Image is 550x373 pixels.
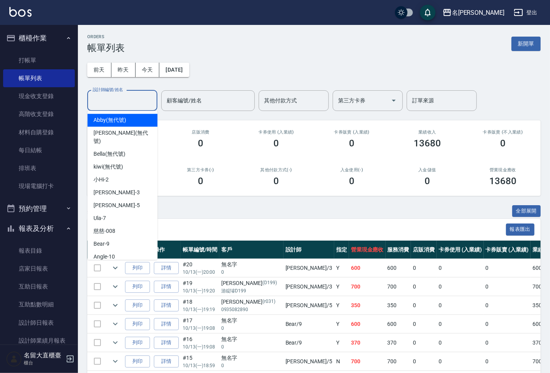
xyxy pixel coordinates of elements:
[334,241,349,259] th: 指定
[181,352,219,371] td: #15
[221,317,282,325] div: 無名字
[323,130,380,135] h2: 卡券販賣 (入業績)
[93,188,139,197] span: [PERSON_NAME] -3
[221,335,282,343] div: 無名字
[437,278,484,296] td: 0
[511,40,541,47] a: 新開單
[221,354,282,362] div: 無名字
[3,141,75,159] a: 每日結帳
[334,296,349,315] td: Y
[125,355,150,368] button: 列印
[439,5,508,21] button: 名[PERSON_NAME]
[248,167,305,172] h2: 其他付款方式(-)
[198,176,203,186] h3: 0
[87,63,111,77] button: 前天
[93,214,106,222] span: Ula -7
[284,315,334,333] td: Bear /9
[221,260,282,269] div: 無名字
[484,352,531,371] td: 0
[125,281,150,293] button: 列印
[125,337,150,349] button: 列印
[437,334,484,352] td: 0
[181,241,219,259] th: 帳單編號/時間
[159,63,189,77] button: [DATE]
[154,281,179,293] a: 詳情
[284,278,334,296] td: [PERSON_NAME] /3
[474,167,531,172] h2: 營業現金應收
[411,296,437,315] td: 0
[221,306,282,313] p: 0935082890
[93,150,125,158] span: Bella (無代號)
[87,34,125,39] h2: ORDERS
[420,5,435,20] button: save
[411,315,437,333] td: 0
[388,94,400,107] button: Open
[386,259,411,277] td: 600
[154,337,179,349] a: 詳情
[181,296,219,315] td: #18
[3,296,75,313] a: 互助點數明細
[386,296,411,315] td: 350
[109,337,121,348] button: expand row
[109,281,121,292] button: expand row
[349,278,386,296] td: 700
[125,262,150,274] button: 列印
[3,69,75,87] a: 帳單列表
[349,176,354,186] h3: 0
[3,51,75,69] a: 打帳單
[221,298,282,306] div: [PERSON_NAME]
[109,262,121,274] button: expand row
[411,334,437,352] td: 0
[284,296,334,315] td: [PERSON_NAME] /5
[221,287,282,294] p: 游綻璿D199
[154,262,179,274] a: 詳情
[411,352,437,371] td: 0
[183,362,217,369] p: 10/13 (一) 18:59
[437,352,484,371] td: 0
[284,259,334,277] td: [PERSON_NAME] /3
[183,343,217,350] p: 10/13 (一) 19:08
[489,176,517,186] h3: 13680
[349,259,386,277] td: 600
[3,199,75,219] button: 預約管理
[511,37,541,51] button: 新開單
[506,225,535,233] a: 報表匯出
[386,334,411,352] td: 370
[263,298,275,306] p: (r031)
[93,129,151,145] span: [PERSON_NAME] (無代號)
[506,223,535,236] button: 報表匯出
[273,138,279,149] h3: 0
[349,315,386,333] td: 600
[3,87,75,105] a: 現金收支登錄
[500,138,506,149] h3: 0
[9,7,32,17] img: Logo
[386,278,411,296] td: 700
[125,318,150,330] button: 列印
[97,226,506,234] span: 訂單列表
[263,279,277,287] p: (D199)
[334,259,349,277] td: Y
[386,352,411,371] td: 700
[93,253,115,261] span: Angle -10
[425,176,430,186] h3: 0
[411,278,437,296] td: 0
[3,105,75,123] a: 高階收支登錄
[3,332,75,350] a: 設計師業績月報表
[181,334,219,352] td: #16
[93,87,123,93] label: 設計師編號/姓名
[93,116,126,124] span: Abby (無代號)
[93,240,109,248] span: Bear -9
[452,8,504,18] div: 名[PERSON_NAME]
[93,201,139,209] span: [PERSON_NAME] -5
[154,355,179,368] a: 詳情
[136,63,160,77] button: 今天
[87,42,125,53] h3: 帳單列表
[349,352,386,371] td: 700
[334,334,349,352] td: Y
[386,315,411,333] td: 600
[183,325,217,332] p: 10/13 (一) 19:08
[484,241,531,259] th: 卡券販賣 (入業績)
[484,296,531,315] td: 0
[172,167,229,172] h2: 第三方卡券(-)
[273,176,279,186] h3: 0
